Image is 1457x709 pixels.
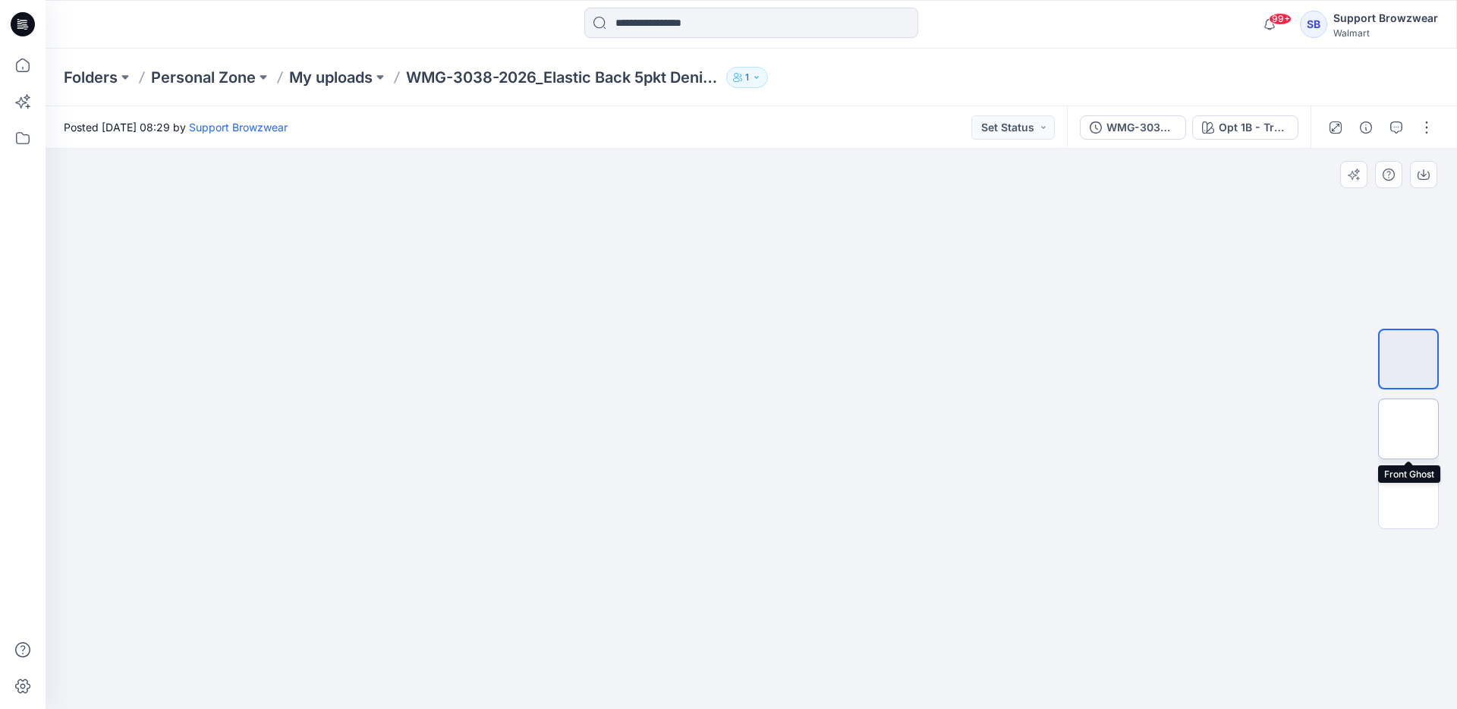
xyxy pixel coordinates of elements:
div: Support Browzwear [1333,9,1438,27]
div: Walmart [1333,27,1438,39]
button: Opt 1B - True Medium Wash 2 [1192,115,1298,140]
a: My uploads [289,67,373,88]
div: WMG-3038-2026_Elastic Back 5pkt Denim Shorts 3 Inseam_Aug12 [1106,119,1176,136]
div: SB [1300,11,1327,38]
button: Details [1354,115,1378,140]
button: WMG-3038-2026_Elastic Back 5pkt Denim Shorts 3 Inseam_Aug12 [1080,115,1186,140]
button: 1 [726,67,768,88]
p: WMG-3038-2026_Elastic Back 5pkt Denim Shorts 3 Inseam_Aug12 [406,67,720,88]
p: 1 [745,69,749,86]
a: Personal Zone [151,67,256,88]
a: Folders [64,67,118,88]
span: Posted [DATE] 08:29 by [64,119,288,135]
div: Opt 1B - True Medium Wash 2 [1219,119,1289,136]
span: 99+ [1269,13,1292,25]
a: Support Browzwear [189,121,288,134]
